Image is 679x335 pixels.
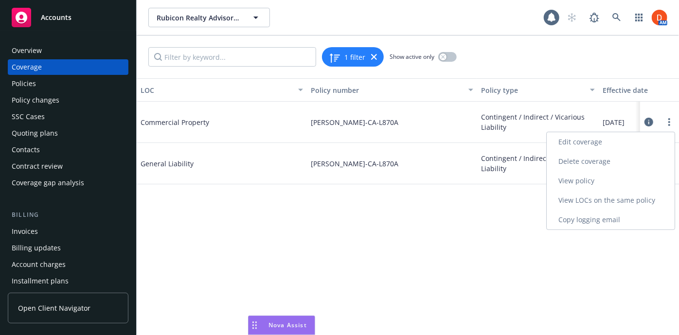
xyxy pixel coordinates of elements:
span: Contingent / Indirect / Vicarious Liability [481,153,595,174]
div: Contacts [12,142,40,158]
a: Billing updates [8,240,128,256]
span: [PERSON_NAME]-CA-L870A [311,117,398,127]
button: LOC [137,78,307,102]
a: Account charges [8,257,128,272]
a: Policies [8,76,128,91]
span: Accounts [41,14,71,21]
span: [PERSON_NAME]-CA-L870A [311,159,398,169]
span: [DATE] [603,117,625,127]
div: Coverage gap analysis [12,175,84,191]
span: Contingent / Indirect / Vicarious Liability [481,112,595,132]
a: Contract review [8,159,128,174]
div: Account charges [12,257,66,272]
a: Start snowing [562,8,582,27]
div: Contract review [12,159,63,174]
a: SSC Cases [8,109,128,124]
a: more [663,116,675,128]
div: Installment plans [12,273,69,289]
span: 1 filter [344,52,365,62]
div: Quoting plans [12,125,58,141]
a: Report a Bug [585,8,604,27]
span: Nova Assist [268,321,307,329]
button: Rubicon Realty Advisors Inc [148,8,270,27]
span: Open Client Navigator [18,303,90,313]
a: View LOCs on the same policy [547,191,675,210]
a: Installment plans [8,273,128,289]
span: General Liability [141,159,286,169]
a: Switch app [629,8,649,27]
input: Filter by keyword... [148,47,316,67]
div: Policy type [481,85,584,95]
a: Edit coverage [547,132,675,152]
a: Coverage gap analysis [8,175,128,191]
span: Rubicon Realty Advisors Inc [157,13,241,23]
a: Quoting plans [8,125,128,141]
a: Coverage [8,59,128,75]
div: SSC Cases [12,109,45,124]
a: Accounts [8,4,128,31]
a: View policy [547,171,675,191]
a: Delete coverage [547,152,675,171]
div: Drag to move [249,316,261,335]
div: Billing [8,210,128,220]
button: Policy number [307,78,477,102]
div: Coverage [12,59,42,75]
a: Copy logging email [547,210,675,229]
button: Nova Assist [248,316,315,335]
div: Policies [12,76,36,91]
div: Billing updates [12,240,61,256]
div: Invoices [12,224,38,239]
button: Policy type [477,78,599,102]
a: Overview [8,43,128,58]
div: Policy changes [12,92,59,108]
a: Contacts [8,142,128,158]
a: Invoices [8,224,128,239]
a: Policy changes [8,92,128,108]
img: photo [652,10,667,25]
a: Search [607,8,626,27]
div: LOC [141,85,292,95]
span: Show active only [390,53,434,61]
span: Commercial Property [141,117,286,127]
div: Policy number [311,85,463,95]
div: Overview [12,43,42,58]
